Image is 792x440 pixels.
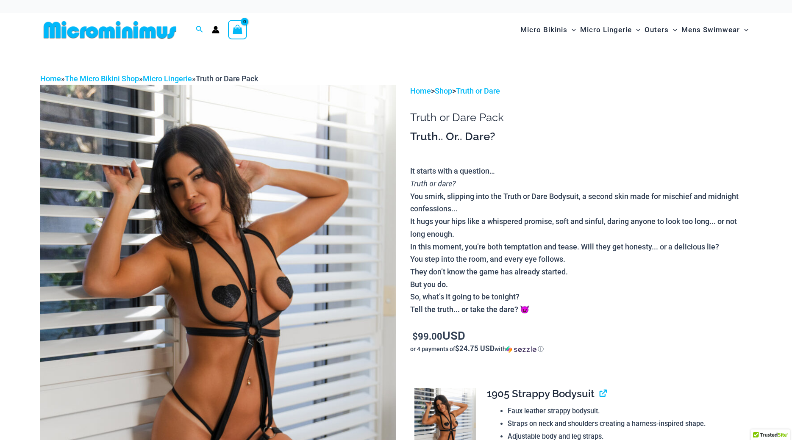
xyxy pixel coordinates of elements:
a: Mens SwimwearMenu ToggleMenu Toggle [679,17,750,43]
span: Truth or Dare Pack [196,74,258,83]
div: or 4 payments of$24.75 USDwithSezzle Click to learn more about Sezzle [410,345,752,353]
img: Sezzle [506,346,536,353]
span: » » » [40,74,258,83]
span: Micro Lingerie [580,19,632,41]
a: Shop [435,86,452,95]
span: Mens Swimwear [681,19,740,41]
span: Micro Bikinis [520,19,567,41]
p: USD [410,329,752,343]
span: 1905 Strappy Bodysuit [487,387,595,400]
h1: Truth or Dare Pack [410,111,752,124]
div: or 4 payments of with [410,345,752,353]
span: $24.75 USD [455,343,495,353]
i: Truth or dare? [410,178,456,188]
h3: Truth.. Or.. Dare? [410,130,752,144]
span: Menu Toggle [669,19,677,41]
a: Micro BikinisMenu ToggleMenu Toggle [518,17,578,43]
img: MM SHOP LOGO FLAT [40,20,180,39]
a: The Micro Bikini Shop [65,74,139,83]
a: Home [410,86,431,95]
a: OutersMenu ToggleMenu Toggle [642,17,679,43]
li: Faux leather strappy bodysuit. [508,405,745,418]
span: Menu Toggle [632,19,640,41]
p: > > [410,85,752,97]
span: Menu Toggle [740,19,748,41]
a: Home [40,74,61,83]
span: Menu Toggle [567,19,576,41]
bdi: 99.00 [412,330,442,342]
a: Account icon link [212,26,220,33]
span: $ [412,330,418,342]
a: View Shopping Cart, empty [228,20,247,39]
a: Truth or Dare [456,86,500,95]
a: Micro LingerieMenu ToggleMenu Toggle [578,17,642,43]
a: Micro Lingerie [143,74,192,83]
a: Search icon link [196,25,203,35]
nav: Site Navigation [517,16,752,44]
p: It starts with a question… You smirk, slipping into the Truth or Dare Bodysuit, a second skin mad... [410,165,752,315]
li: Straps on neck and shoulders creating a harness-inspired shape. [508,418,745,430]
span: Outers [645,19,669,41]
